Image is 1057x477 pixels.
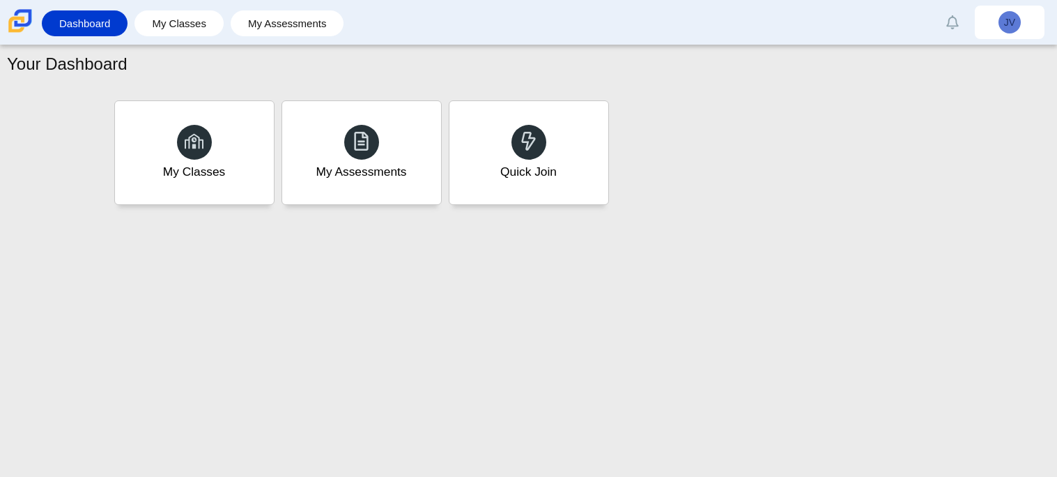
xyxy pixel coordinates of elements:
a: My Classes [114,100,275,205]
div: Quick Join [500,163,557,181]
img: Carmen School of Science & Technology [6,6,35,36]
a: Carmen School of Science & Technology [6,26,35,38]
a: My Assessments [281,100,442,205]
h1: Your Dashboard [7,52,128,76]
div: My Assessments [316,163,407,181]
a: JV [975,6,1044,39]
a: My Classes [141,10,217,36]
a: Alerts [937,7,968,38]
a: My Assessments [238,10,337,36]
a: Quick Join [449,100,609,205]
div: My Classes [163,163,226,181]
a: Dashboard [49,10,121,36]
span: JV [1004,17,1015,27]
